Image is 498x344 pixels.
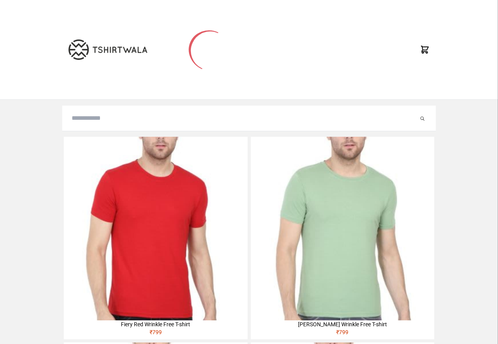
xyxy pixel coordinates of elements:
div: [PERSON_NAME] Wrinkle Free T-shirt [251,320,434,328]
a: Fiery Red Wrinkle Free T-shirt₹799 [64,137,247,339]
a: [PERSON_NAME] Wrinkle Free T-shirt₹799 [251,137,434,339]
div: Fiery Red Wrinkle Free T-shirt [64,320,247,328]
img: 4M6A2211-320x320.jpg [251,137,434,320]
img: TW-LOGO-400-104.png [68,39,147,60]
button: Submit your search query. [418,113,426,123]
img: 4M6A2225-320x320.jpg [64,137,247,320]
div: ₹ 799 [64,328,247,339]
div: ₹ 799 [251,328,434,339]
